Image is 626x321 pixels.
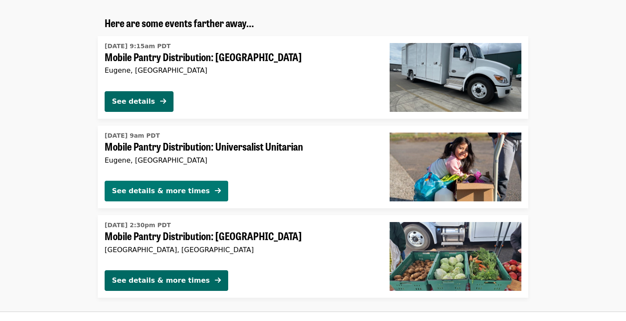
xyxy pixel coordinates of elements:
[98,215,528,298] a: See details for "Mobile Pantry Distribution: Cottage Grove"
[98,36,528,119] a: See details for "Mobile Pantry Distribution: Bethel School District"
[390,133,521,201] img: Mobile Pantry Distribution: Universalist Unitarian organized by Food for Lane County
[390,43,521,112] img: Mobile Pantry Distribution: Bethel School District organized by Food for Lane County
[105,230,376,242] span: Mobile Pantry Distribution: [GEOGRAPHIC_DATA]
[390,222,521,291] img: Mobile Pantry Distribution: Cottage Grove organized by Food for Lane County
[105,270,228,291] button: See details & more times
[160,97,166,105] i: arrow-right icon
[105,140,376,153] span: Mobile Pantry Distribution: Universalist Unitarian
[105,156,376,164] div: Eugene, [GEOGRAPHIC_DATA]
[105,221,171,230] time: [DATE] 2:30pm PDT
[105,51,376,63] span: Mobile Pantry Distribution: [GEOGRAPHIC_DATA]
[105,91,174,112] button: See details
[105,15,254,30] span: Here are some events farther away...
[105,246,376,254] div: [GEOGRAPHIC_DATA], [GEOGRAPHIC_DATA]
[105,181,228,201] button: See details & more times
[98,126,528,208] a: See details for "Mobile Pantry Distribution: Universalist Unitarian"
[215,276,221,284] i: arrow-right icon
[112,275,210,286] div: See details & more times
[105,131,160,140] time: [DATE] 9am PDT
[112,186,210,196] div: See details & more times
[112,96,155,107] div: See details
[105,42,170,51] time: [DATE] 9:15am PDT
[105,66,376,74] div: Eugene, [GEOGRAPHIC_DATA]
[215,187,221,195] i: arrow-right icon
